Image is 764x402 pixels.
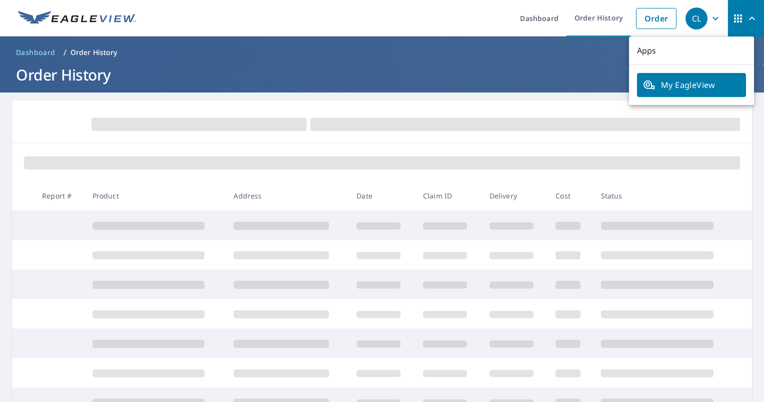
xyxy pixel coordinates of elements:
span: Dashboard [16,47,55,57]
th: Date [348,181,415,210]
p: Apps [629,36,754,65]
th: Address [225,181,348,210]
th: Report # [34,181,84,210]
th: Delivery [481,181,548,210]
th: Status [593,181,734,210]
span: My EagleView [643,79,740,91]
a: My EagleView [637,73,746,97]
li: / [63,46,66,58]
a: Order [636,8,676,29]
th: Product [84,181,226,210]
img: EV Logo [18,11,136,26]
th: Claim ID [415,181,481,210]
div: CL [685,7,707,29]
p: Order History [70,47,117,57]
a: Dashboard [12,44,59,60]
nav: breadcrumb [12,44,752,60]
th: Cost [547,181,592,210]
h1: Order History [12,64,752,85]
